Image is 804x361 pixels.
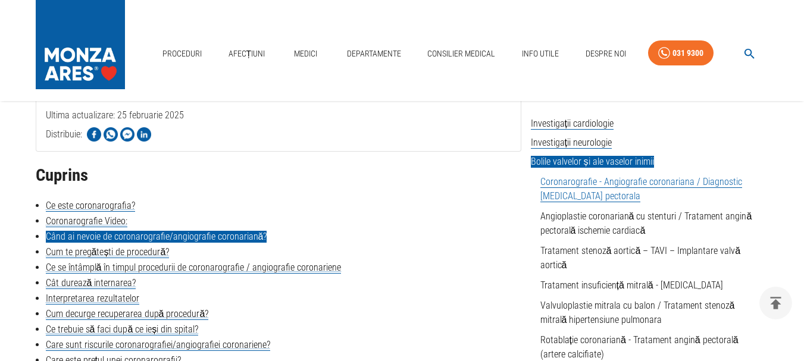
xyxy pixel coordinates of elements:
span: Bolile valvelor și ale vaselor inimii [531,156,654,168]
a: Info Utile [517,42,564,66]
p: Distribuie: [46,127,82,142]
a: Departamente [342,42,406,66]
span: Investigații cardiologie [531,118,614,130]
span: Ultima actualizare: 25 februarie 2025 [46,109,184,168]
a: Despre Noi [581,42,631,66]
a: Coronarografie - Angiografie coronariana / Diagnostic [MEDICAL_DATA] pectorala [540,176,742,202]
span: Investigații neurologie [531,137,612,149]
a: Interpretarea rezultatelor [46,293,139,305]
a: Ce se întâmplă în timpul procedurii de coronarografie / angiografie coronariene [46,262,342,274]
img: Share on WhatsApp [104,127,118,142]
h2: Cuprins [36,166,521,185]
img: Share on Facebook Messenger [120,127,134,142]
a: Coronarografie Video: [46,215,127,227]
a: Afecțiuni [224,42,270,66]
a: Rotablație coronariană - Tratament angină pectorală (artere calcifiate) [540,334,739,360]
img: Share on LinkedIn [137,127,151,142]
a: Angioplastie coronariană cu stenturi / Tratament angină pectorală ischemie cardiacă [540,211,752,236]
a: Valvuloplastie mitrala cu balon / Tratament stenoză mitrală hipertensiune pulmonara [540,300,735,325]
a: Cât durează internarea? [46,277,136,289]
a: 031 9300 [648,40,714,66]
a: Proceduri [158,42,207,66]
a: Tratament stenoză aortică – TAVI – Implantare valvă aortică [540,245,741,271]
a: Ce este coronarografia? [46,200,135,212]
a: Ce trebuie să faci după ce ieși din spital? [46,324,199,335]
img: Share on Facebook [87,127,101,142]
a: Care sunt riscurile coronarografiei/angiografiei coronariene? [46,339,270,351]
div: 031 9300 [672,46,703,61]
a: Când ai nevoie de coronarografie/angiografie coronariană? [46,231,267,243]
a: Medici [287,42,325,66]
a: Cum decurge recuperarea după procedură? [46,308,209,320]
a: Cum te pregătești de procedură? [46,246,170,258]
button: delete [759,287,792,319]
a: Consilier Medical [423,42,500,66]
a: Tratament insuficiență mitrală - [MEDICAL_DATA] [540,280,723,291]
h2: Procedurile Noastre [531,84,769,103]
